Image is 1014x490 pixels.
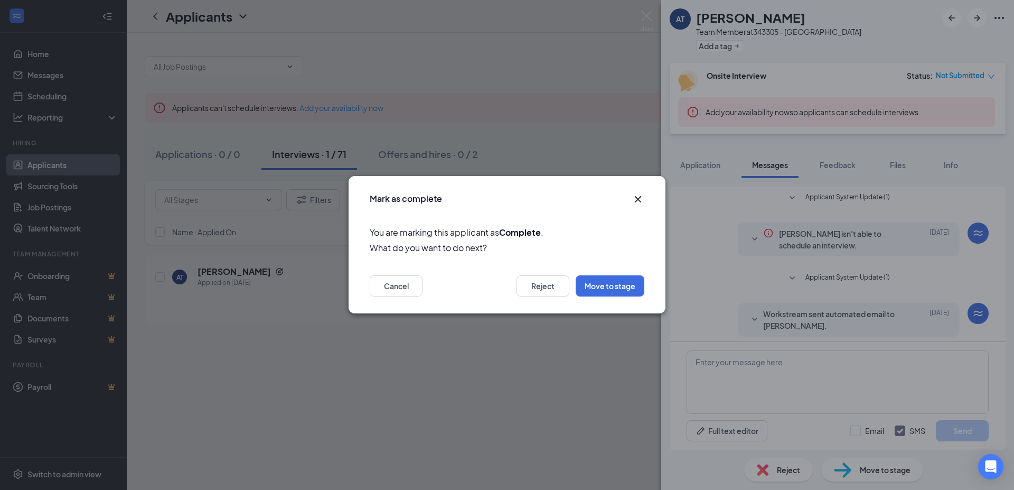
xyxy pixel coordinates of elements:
span: What do you want to do next? [370,242,644,255]
button: Reject [517,276,569,297]
h3: Mark as complete [370,193,442,205]
button: Close [632,193,644,206]
div: Open Intercom Messenger [978,454,1003,479]
b: Complete [499,227,541,238]
svg: Cross [632,193,644,206]
span: You are marking this applicant as . [370,226,644,239]
button: Cancel [370,276,422,297]
button: Move to stage [576,276,644,297]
